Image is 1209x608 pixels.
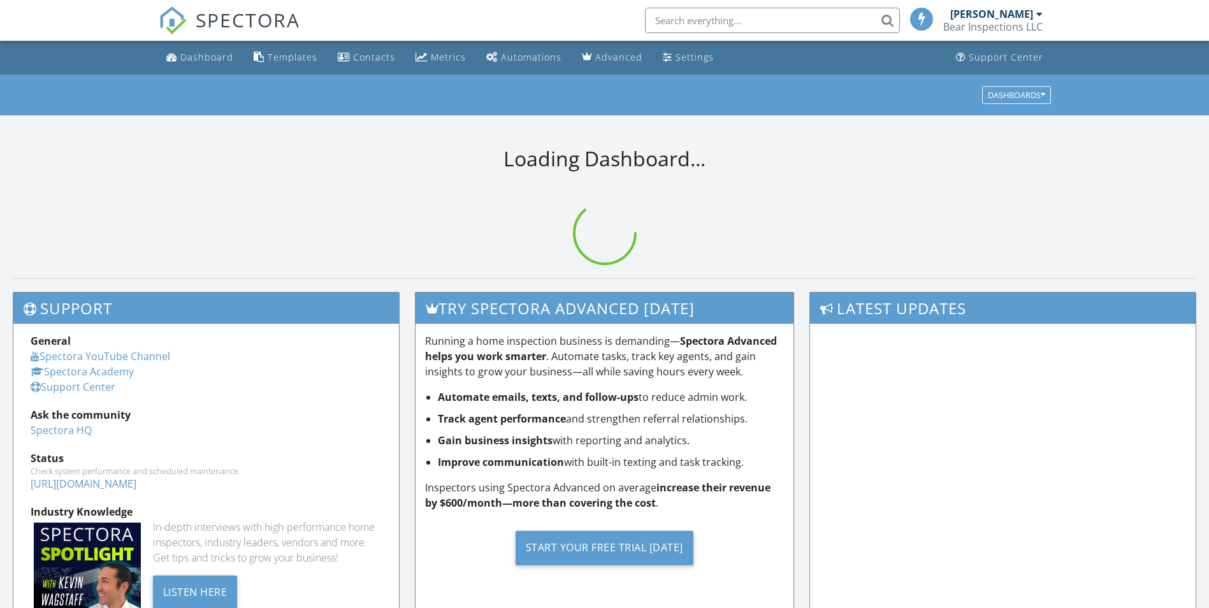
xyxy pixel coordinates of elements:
[31,365,134,379] a: Spectora Academy
[31,466,382,476] div: Check system performance and scheduled maintenance.
[31,504,382,519] div: Industry Knowledge
[425,333,784,379] p: Running a home inspection business is demanding— . Automate tasks, track key agents, and gain ins...
[159,6,187,34] img: The Best Home Inspection Software - Spectora
[161,46,238,69] a: Dashboard
[438,454,784,470] li: with built-in texting and task tracking.
[410,46,471,69] a: Metrics
[438,455,564,469] strong: Improve communication
[501,51,561,63] div: Automations
[31,451,382,466] div: Status
[438,433,553,447] strong: Gain business insights
[196,6,300,33] span: SPECTORA
[658,46,719,69] a: Settings
[516,531,693,565] div: Start Your Free Trial [DATE]
[353,51,395,63] div: Contacts
[438,411,784,426] li: and strengthen referral relationships.
[416,293,793,324] h3: Try spectora advanced [DATE]
[431,51,466,63] div: Metrics
[31,334,71,348] strong: General
[481,46,567,69] a: Automations (Basic)
[13,293,399,324] h3: Support
[31,380,115,394] a: Support Center
[425,334,777,363] strong: Spectora Advanced helps you work smarter
[438,412,566,426] strong: Track agent performance
[159,17,300,44] a: SPECTORA
[31,423,92,437] a: Spectora HQ
[969,51,1043,63] div: Support Center
[943,20,1043,33] div: Bear Inspections LLC
[645,8,900,33] input: Search everything...
[438,389,784,405] li: to reduce admin work.
[31,349,170,363] a: Spectora YouTube Channel
[333,46,400,69] a: Contacts
[951,46,1048,69] a: Support Center
[438,433,784,448] li: with reporting and analytics.
[425,480,784,510] p: Inspectors using Spectora Advanced on average .
[676,51,714,63] div: Settings
[982,86,1051,104] button: Dashboards
[31,407,382,423] div: Ask the community
[950,8,1033,20] div: [PERSON_NAME]
[425,521,784,575] a: Start Your Free Trial [DATE]
[153,519,382,565] div: In-depth interviews with high-performance home inspectors, industry leaders, vendors and more. Ge...
[988,90,1045,99] div: Dashboards
[249,46,322,69] a: Templates
[425,481,771,510] strong: increase their revenue by $600/month—more than covering the cost
[577,46,648,69] a: Advanced
[31,477,136,491] a: [URL][DOMAIN_NAME]
[438,390,639,404] strong: Automate emails, texts, and follow-ups
[810,293,1196,324] h3: Latest Updates
[595,51,642,63] div: Advanced
[153,584,238,598] a: Listen Here
[268,51,317,63] div: Templates
[180,51,233,63] div: Dashboard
